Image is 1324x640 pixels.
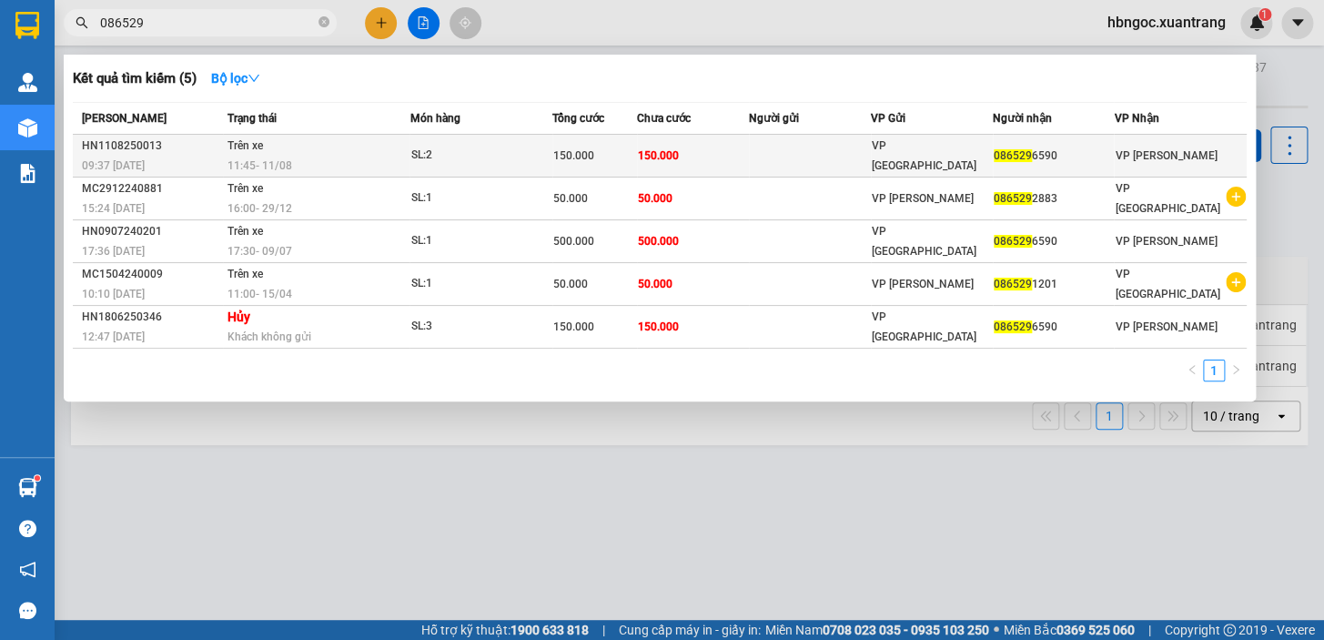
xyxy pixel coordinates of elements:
[410,274,547,294] div: SL: 1
[76,16,88,29] span: search
[82,222,222,241] div: HN0907240201
[1115,182,1219,215] span: VP [GEOGRAPHIC_DATA]
[1115,320,1217,333] span: VP [PERSON_NAME]
[227,182,263,195] span: Trên xe
[15,12,39,39] img: logo-vxr
[82,245,145,258] span: 17:36 [DATE]
[318,16,329,27] span: close-circle
[552,112,604,125] span: Tổng cước
[1225,360,1247,381] li: Next Page
[82,265,222,284] div: MC1504240009
[553,192,588,205] span: 50.000
[227,288,292,300] span: 11:00 - 15/04
[872,278,974,290] span: VP [PERSON_NAME]
[82,330,145,343] span: 12:47 [DATE]
[1115,235,1217,248] span: VP [PERSON_NAME]
[638,278,672,290] span: 50.000
[1181,360,1203,381] button: left
[82,112,167,125] span: [PERSON_NAME]
[553,320,594,333] span: 150.000
[227,139,263,152] span: Trên xe
[994,189,1114,208] div: 2883
[82,179,222,198] div: MC2912240881
[227,310,250,324] strong: Hủy
[553,235,594,248] span: 500.000
[18,478,37,497] img: warehouse-icon
[638,149,679,162] span: 150.000
[18,73,37,92] img: warehouse-icon
[872,192,974,205] span: VP [PERSON_NAME]
[637,112,691,125] span: Chưa cước
[227,112,277,125] span: Trạng thái
[227,268,263,280] span: Trên xe
[1114,112,1158,125] span: VP Nhận
[82,137,222,156] div: HN1108250013
[994,147,1114,166] div: 6590
[82,202,145,215] span: 15:24 [DATE]
[872,310,976,343] span: VP [GEOGRAPHIC_DATA]
[211,71,260,86] strong: Bộ lọc
[871,112,905,125] span: VP Gửi
[1204,361,1224,381] a: 1
[994,192,1032,205] span: 086529
[994,320,1032,333] span: 086529
[410,188,547,208] div: SL: 1
[1230,364,1241,375] span: right
[227,202,292,215] span: 16:00 - 29/12
[553,278,588,290] span: 50.000
[994,235,1032,248] span: 086529
[318,15,329,32] span: close-circle
[1115,149,1217,162] span: VP [PERSON_NAME]
[197,64,275,93] button: Bộ lọcdown
[410,317,547,337] div: SL: 3
[1226,272,1246,292] span: plus-circle
[994,232,1114,251] div: 6590
[994,149,1032,162] span: 086529
[18,164,37,183] img: solution-icon
[1187,364,1198,375] span: left
[227,330,311,343] span: Khách không gửi
[227,159,292,172] span: 11:45 - 11/08
[638,192,672,205] span: 50.000
[100,13,315,33] input: Tìm tên, số ĐT hoặc mã đơn
[1115,268,1219,300] span: VP [GEOGRAPHIC_DATA]
[409,112,460,125] span: Món hàng
[410,231,547,251] div: SL: 1
[19,520,36,537] span: question-circle
[410,146,547,166] div: SL: 2
[227,245,292,258] span: 17:30 - 09/07
[82,159,145,172] span: 09:37 [DATE]
[1226,187,1246,207] span: plus-circle
[872,225,976,258] span: VP [GEOGRAPHIC_DATA]
[35,475,40,481] sup: 1
[73,69,197,88] h3: Kết quả tìm kiếm ( 5 )
[1203,360,1225,381] li: 1
[19,561,36,578] span: notification
[82,308,222,327] div: HN1806250346
[638,320,679,333] span: 150.000
[872,139,976,172] span: VP [GEOGRAPHIC_DATA]
[1181,360,1203,381] li: Previous Page
[82,288,145,300] span: 10:10 [DATE]
[1225,360,1247,381] button: right
[749,112,799,125] span: Người gửi
[227,225,263,238] span: Trên xe
[553,149,594,162] span: 150.000
[248,72,260,85] span: down
[994,278,1032,290] span: 086529
[994,275,1114,294] div: 1201
[993,112,1052,125] span: Người nhận
[19,602,36,619] span: message
[18,118,37,137] img: warehouse-icon
[994,318,1114,337] div: 6590
[638,235,679,248] span: 500.000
